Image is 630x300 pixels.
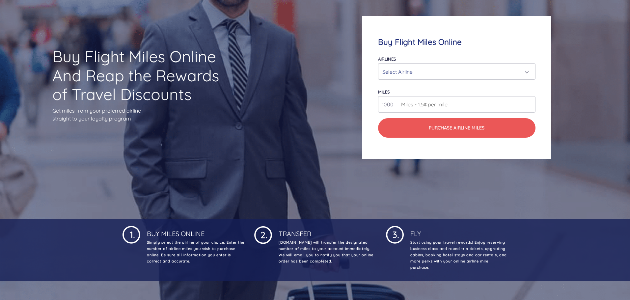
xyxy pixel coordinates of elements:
[382,66,527,78] div: Select Airline
[277,239,376,264] p: [DOMAIN_NAME] will transfer the designated number of miles to your account immediately. We will e...
[398,100,448,108] span: Miles - 1.5¢ per mile
[146,225,244,238] h4: Buy Miles Online
[123,225,140,244] img: 1
[277,225,376,238] h4: Transfer
[254,225,272,244] img: 1
[378,63,535,80] button: Select Airline
[378,37,535,47] h4: Buy Flight Miles Online
[378,89,390,95] label: miles
[52,107,231,123] p: Get miles from your preferred airline straight to your loyalty program
[378,56,396,62] label: Airlines
[52,47,231,104] h1: Buy Flight Miles Online And Reap the Rewards of Travel Discounts
[146,239,244,264] p: Simply select the airline of your choice. Enter the number of airline miles you wish to purchase ...
[409,239,508,271] p: Start using your travel rewards! Enjoy reserving business class and round trip tickets, upgrading...
[378,118,535,138] button: Purchase Airline Miles
[386,225,404,244] img: 1
[409,225,508,238] h4: Fly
